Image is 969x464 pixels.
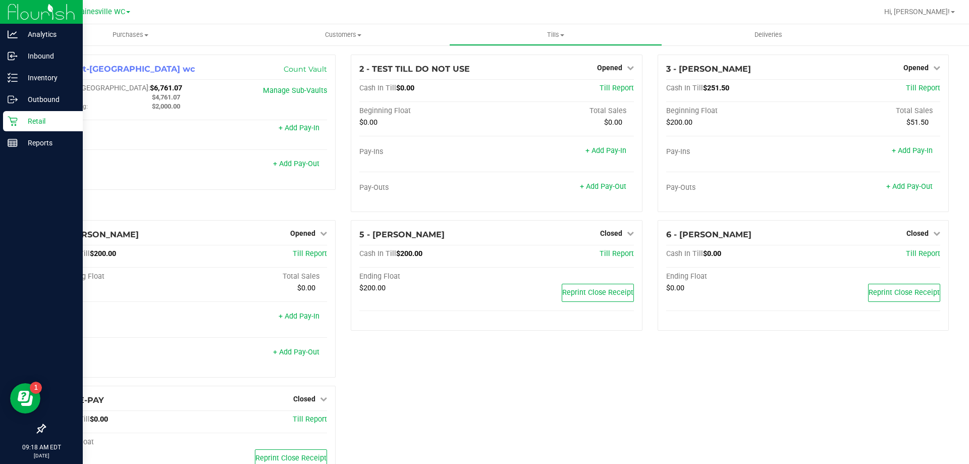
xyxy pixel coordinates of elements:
[53,125,190,134] div: Pay-Ins
[279,124,319,132] a: + Add Pay-In
[906,118,929,127] span: $51.50
[5,443,78,452] p: 09:18 AM EDT
[53,230,139,239] span: 4 - [PERSON_NAME]
[449,24,662,45] a: Tills
[662,24,875,45] a: Deliveries
[868,284,940,302] button: Reprint Close Receipt
[903,64,929,72] span: Opened
[53,64,195,74] span: 1 - Vault-[GEOGRAPHIC_DATA] wc
[18,50,78,62] p: Inbound
[263,86,327,95] a: Manage Sub-Vaults
[8,29,18,39] inline-svg: Analytics
[666,230,751,239] span: 6 - [PERSON_NAME]
[90,415,108,424] span: $0.00
[152,102,180,110] span: $2,000.00
[152,93,180,101] span: $4,761.07
[359,64,470,74] span: 2 - TEST TILL DO NOT USE
[273,348,319,356] a: + Add Pay-Out
[359,284,386,292] span: $200.00
[906,229,929,237] span: Closed
[24,24,237,45] a: Purchases
[666,183,803,192] div: Pay-Outs
[892,146,933,155] a: + Add Pay-In
[359,118,378,127] span: $0.00
[906,249,940,258] a: Till Report
[8,73,18,83] inline-svg: Inventory
[150,84,182,92] span: $6,761.07
[290,229,315,237] span: Opened
[18,93,78,106] p: Outbound
[450,30,661,39] span: Tills
[293,249,327,258] a: Till Report
[359,107,497,116] div: Beginning Float
[703,84,729,92] span: $251.50
[284,65,327,74] a: Count Vault
[396,249,422,258] span: $200.00
[666,249,703,258] span: Cash In Till
[53,313,190,322] div: Pay-Ins
[279,312,319,321] a: + Add Pay-In
[237,30,449,39] span: Customers
[585,146,626,155] a: + Add Pay-In
[359,84,396,92] span: Cash In Till
[359,272,497,281] div: Ending Float
[703,249,721,258] span: $0.00
[18,115,78,127] p: Retail
[30,382,42,394] iframe: Resource center unread badge
[666,272,803,281] div: Ending Float
[359,147,497,157] div: Pay-Ins
[53,272,190,281] div: Beginning Float
[666,147,803,157] div: Pay-Ins
[293,395,315,403] span: Closed
[600,249,634,258] a: Till Report
[359,230,445,239] span: 5 - [PERSON_NAME]
[237,24,449,45] a: Customers
[76,8,125,16] span: Gainesville WC
[297,284,315,292] span: $0.00
[666,64,751,74] span: 3 - [PERSON_NAME]
[497,107,634,116] div: Total Sales
[8,116,18,126] inline-svg: Retail
[10,383,40,414] iframe: Resource center
[53,84,150,92] span: Cash In [GEOGRAPHIC_DATA]:
[18,137,78,149] p: Reports
[666,284,684,292] span: $0.00
[803,107,940,116] div: Total Sales
[562,288,633,297] span: Reprint Close Receipt
[597,64,622,72] span: Opened
[562,284,634,302] button: Reprint Close Receipt
[886,182,933,191] a: + Add Pay-Out
[293,415,327,424] a: Till Report
[18,72,78,84] p: Inventory
[869,288,940,297] span: Reprint Close Receipt
[359,183,497,192] div: Pay-Outs
[255,454,327,462] span: Reprint Close Receipt
[190,272,328,281] div: Total Sales
[359,249,396,258] span: Cash In Till
[580,182,626,191] a: + Add Pay-Out
[5,452,78,459] p: [DATE]
[8,51,18,61] inline-svg: Inbound
[8,138,18,148] inline-svg: Reports
[53,349,190,358] div: Pay-Outs
[906,84,940,92] a: Till Report
[8,94,18,105] inline-svg: Outbound
[396,84,414,92] span: $0.00
[18,28,78,40] p: Analytics
[273,160,319,168] a: + Add Pay-Out
[600,229,622,237] span: Closed
[24,30,237,39] span: Purchases
[53,161,190,170] div: Pay-Outs
[666,118,692,127] span: $200.00
[600,84,634,92] a: Till Report
[884,8,950,16] span: Hi, [PERSON_NAME]!
[90,249,116,258] span: $200.00
[666,107,803,116] div: Beginning Float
